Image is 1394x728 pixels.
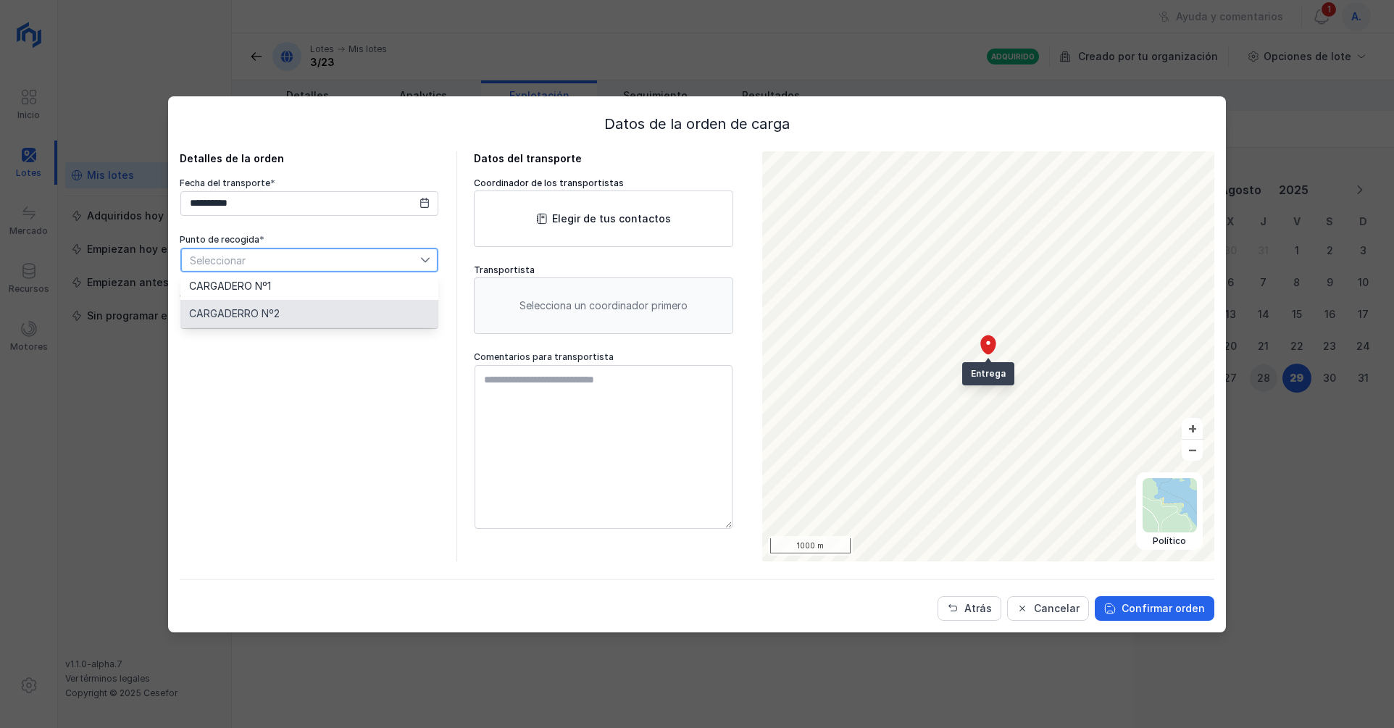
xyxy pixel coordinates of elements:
div: Punto de recogida [180,234,439,246]
div: Transportista [474,264,733,276]
button: Confirmar orden [1095,596,1214,621]
div: Selecciona un coordinador primero [474,277,733,334]
div: Confirmar orden [1122,601,1205,616]
button: + [1182,418,1203,439]
div: Elegir de tus contactos [552,212,671,226]
div: Datos de la orden de carga [180,114,1214,134]
div: Fecha del transporte [180,177,439,189]
div: Detalles de la orden [180,151,439,166]
span: Seleccionar [181,248,420,272]
div: Coordinador de los transportistas [474,177,733,189]
li: CARGADERRO Nº2 [180,300,438,327]
img: political.webp [1143,478,1197,532]
div: Comentarios para transportista [474,351,733,363]
span: CARGADERO Nº1 [189,281,271,291]
div: Datos del transporte [474,151,733,166]
div: Cancelar [1034,601,1080,616]
button: Atrás [938,596,1001,621]
button: – [1182,440,1203,461]
div: Atrás [964,601,992,616]
li: CARGADERO Nº1 [180,272,438,300]
div: Certificados CdC [180,290,439,302]
button: Cancelar [1007,596,1089,621]
span: CARGADERRO Nº2 [189,309,280,319]
div: Político [1143,535,1197,547]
